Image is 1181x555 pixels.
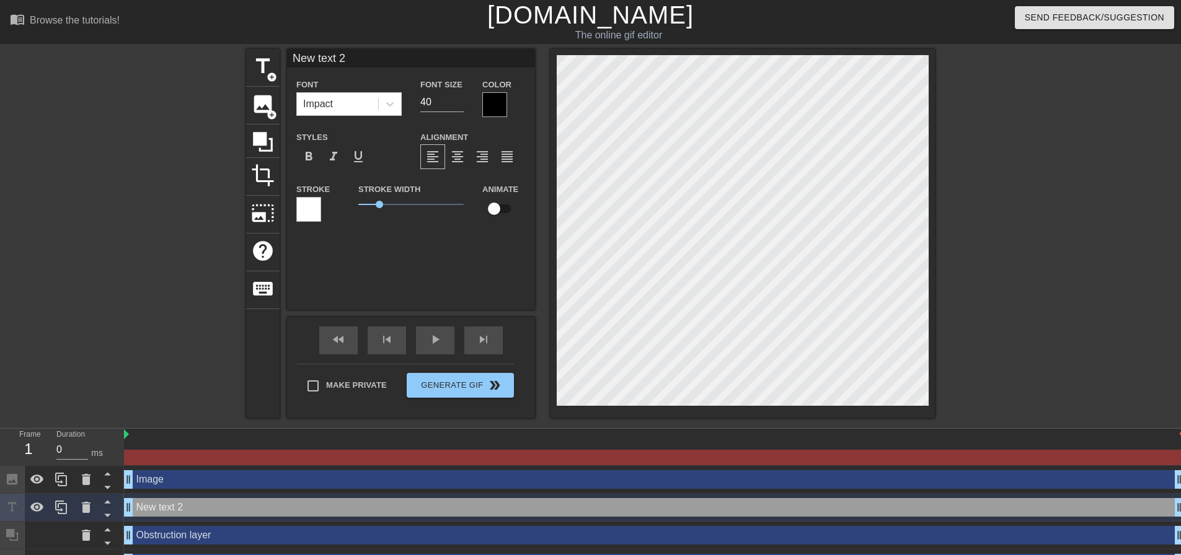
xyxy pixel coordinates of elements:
button: Send Feedback/Suggestion [1015,6,1174,29]
label: Font Size [420,79,462,91]
span: photo_size_select_large [251,201,275,225]
span: add_circle [267,72,277,82]
label: Stroke [296,183,330,196]
span: keyboard [251,277,275,300]
div: The online gif editor [400,28,838,43]
span: format_underline [351,149,366,164]
span: play_arrow [428,332,443,347]
span: skip_next [476,332,491,347]
div: Browse the tutorials! [30,15,120,25]
label: Duration [56,431,85,439]
span: crop [251,164,275,187]
label: Alignment [420,131,468,144]
span: format_align_right [475,149,490,164]
span: skip_previous [379,332,394,347]
a: Browse the tutorials! [10,12,120,31]
span: help [251,239,275,263]
span: format_align_justify [500,149,515,164]
label: Font [296,79,318,91]
div: 1 [19,438,38,460]
span: format_align_center [450,149,465,164]
span: title [251,55,275,78]
label: Stroke Width [358,183,420,196]
span: Send Feedback/Suggestion [1025,10,1164,25]
span: format_italic [326,149,341,164]
label: Styles [296,131,328,144]
span: image [251,92,275,116]
label: Color [482,79,511,91]
span: drag_handle [122,501,135,513]
div: ms [91,447,103,460]
span: add_circle [267,110,277,120]
div: Frame [10,429,47,465]
div: Impact [303,97,333,111]
span: Make Private [326,379,387,391]
span: fast_rewind [331,332,346,347]
span: Generate Gif [412,378,509,393]
span: drag_handle [122,529,135,541]
a: [DOMAIN_NAME] [487,1,694,28]
button: Generate Gif [407,373,514,398]
span: double_arrow [487,378,502,393]
label: Animate [482,183,518,196]
span: menu_book [10,12,25,27]
span: format_align_left [425,149,440,164]
span: format_bold [301,149,316,164]
span: drag_handle [122,473,135,486]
